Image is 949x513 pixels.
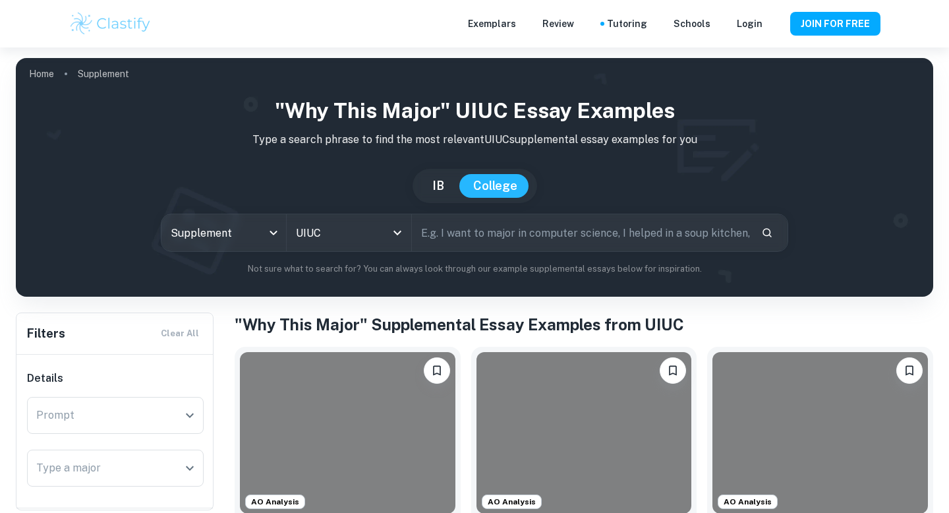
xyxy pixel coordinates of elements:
a: Tutoring [607,16,647,31]
button: Please log in to bookmark exemplars [896,357,923,384]
a: Home [29,65,54,83]
h6: Details [27,371,204,386]
span: AO Analysis [246,496,304,508]
p: Not sure what to search for? You can always look through our example supplemental essays below fo... [26,262,923,276]
button: Please log in to bookmark exemplars [424,357,450,384]
button: Open [181,406,199,425]
img: profile cover [16,58,933,297]
button: College [460,174,531,198]
button: Help and Feedback [773,20,780,27]
p: Exemplars [468,16,516,31]
span: AO Analysis [482,496,541,508]
button: IB [419,174,457,198]
img: Clastify logo [69,11,152,37]
a: Schools [674,16,710,31]
h1: "Why This Major" Supplemental Essay Examples from UIUC [235,313,933,336]
div: Supplement [161,214,286,251]
button: Search [756,222,778,244]
input: E.g. I want to major in computer science, I helped in a soup kitchen, I want to join the debate t... [412,214,751,251]
a: Login [737,16,762,31]
h1: "Why This Major" UIUC Essay Examples [26,95,923,127]
h6: Filters [27,324,65,343]
button: Please log in to bookmark exemplars [660,357,686,384]
p: Review [542,16,574,31]
button: Open [181,459,199,477]
p: Supplement [78,67,129,81]
span: AO Analysis [718,496,777,508]
p: Type a search phrase to find the most relevant UIUC supplemental essay examples for you [26,132,923,148]
button: Open [388,224,407,242]
button: JOIN FOR FREE [790,12,880,36]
